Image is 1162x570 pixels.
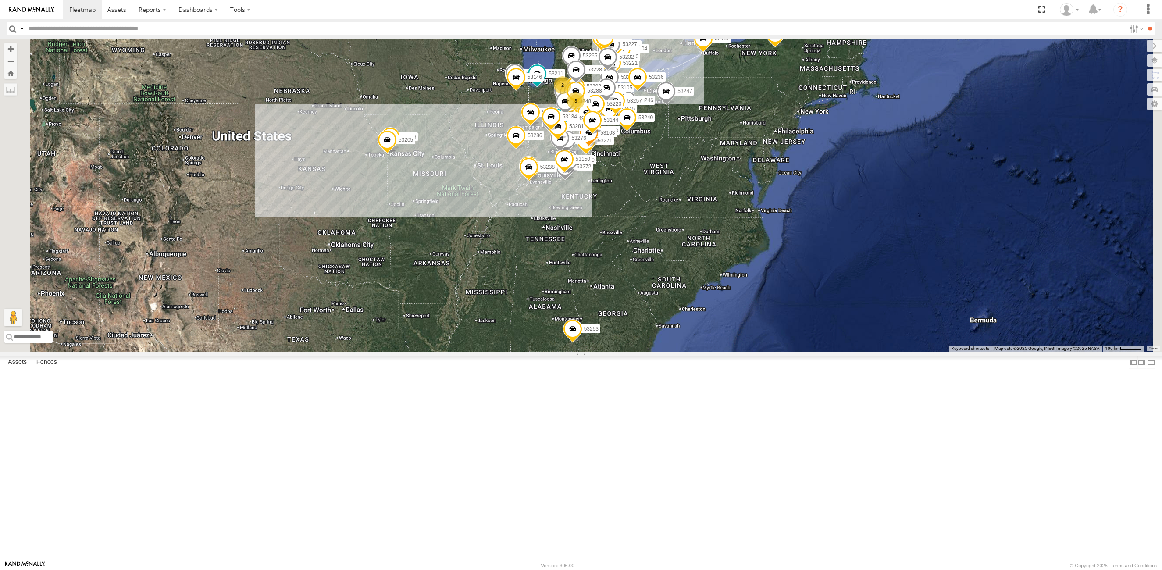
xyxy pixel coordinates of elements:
[32,356,61,369] label: Fences
[1070,563,1157,568] div: © Copyright 2025 -
[994,346,1100,351] span: Map data ©2025 Google, INEGI Imagery ©2025 NASA
[604,117,618,123] span: 53144
[18,22,25,35] label: Search Query
[4,67,17,79] button: Zoom Home
[576,156,590,162] span: 53150
[402,134,416,140] span: 53239
[1102,346,1144,352] button: Map Scale: 100 km per 46 pixels
[620,106,635,112] span: 53145
[4,83,17,96] label: Measure
[1113,3,1127,17] i: ?
[5,561,45,570] a: Visit our Website
[600,130,615,136] span: 53103
[627,98,642,104] span: 53257
[549,71,563,77] span: 53211
[4,309,22,326] button: Drag Pegman onto the map to open Street View
[625,42,639,48] span: 53126
[554,76,571,94] div: 2
[638,97,653,103] span: 53246
[569,123,584,129] span: 53281
[1057,3,1082,16] div: Miky Transport
[571,135,586,141] span: 53276
[638,114,653,121] span: 53240
[567,92,585,110] div: 3
[598,138,612,144] span: 53271
[952,346,989,352] button: Keyboard shortcuts
[541,563,574,568] div: Version: 306.00
[677,88,692,94] span: 53247
[587,88,602,94] span: 53288
[1129,356,1137,369] label: Dock Summary Table to the Left
[622,42,637,48] span: 53227
[1137,356,1146,369] label: Dock Summary Table to the Right
[528,132,542,139] span: 53286
[1111,563,1157,568] a: Terms and Conditions
[577,164,591,170] span: 53272
[526,70,541,76] span: 53266
[621,74,635,80] span: 53133
[583,53,597,59] span: 53265
[618,85,632,91] span: 53105
[399,137,413,143] span: 53205
[1149,347,1158,350] a: Terms (opens in new tab)
[528,74,542,80] span: 53146
[1147,356,1155,369] label: Hide Summary Table
[587,83,601,89] span: 53292
[1147,98,1162,110] label: Map Settings
[588,67,602,73] span: 53228
[715,36,729,42] span: 53137
[4,55,17,67] button: Zoom out
[4,43,17,55] button: Zoom in
[649,74,663,80] span: 53236
[604,127,618,133] span: 53225
[1105,346,1120,351] span: 100 km
[580,157,595,163] span: 53139
[607,101,621,107] span: 53220
[4,356,31,369] label: Assets
[623,60,638,66] span: 53221
[619,54,634,60] span: 53232
[1126,22,1145,35] label: Search Filter Options
[9,7,54,13] img: rand-logo.svg
[540,164,555,170] span: 53238
[584,326,599,332] span: 53253
[563,114,577,120] span: 53134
